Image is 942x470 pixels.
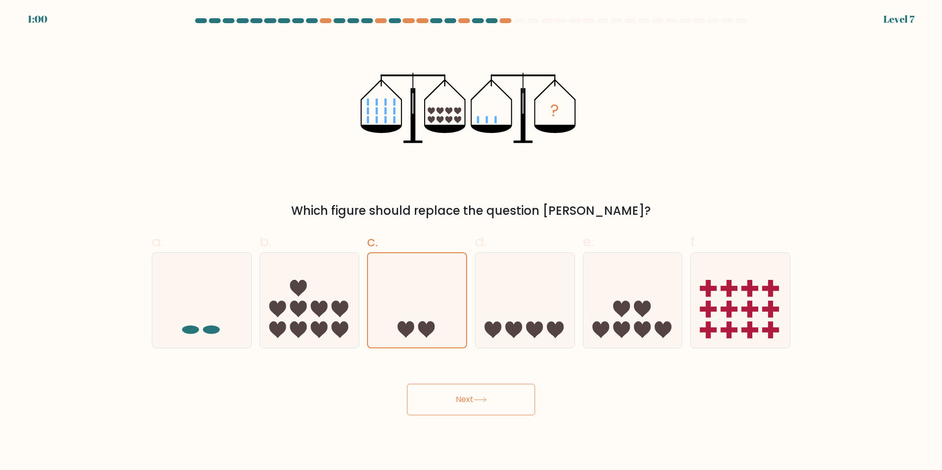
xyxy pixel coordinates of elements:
span: c. [367,232,378,251]
span: b. [260,232,271,251]
button: Next [407,384,535,415]
span: a. [152,232,164,251]
span: f. [690,232,697,251]
span: d. [475,232,487,251]
span: e. [583,232,594,251]
div: 1:00 [28,12,47,27]
tspan: ? [551,99,560,122]
div: Which figure should replace the question [PERSON_NAME]? [158,202,784,220]
div: Level 7 [883,12,914,27]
